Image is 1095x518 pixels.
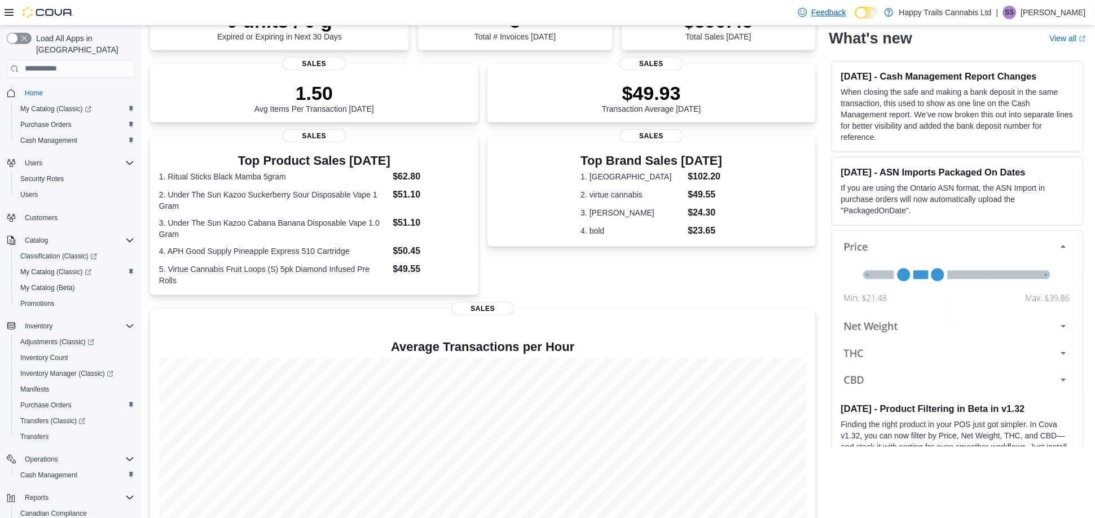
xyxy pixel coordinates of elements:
[11,413,139,429] a: Transfers (Classic)
[11,280,139,296] button: My Catalog (Beta)
[25,236,48,245] span: Catalog
[20,369,113,378] span: Inventory Manager (Classic)
[20,299,55,308] span: Promotions
[20,319,57,333] button: Inventory
[20,337,94,346] span: Adjustments (Classic)
[1003,6,1017,19] div: Sandy Sierra
[25,213,58,222] span: Customers
[20,174,64,183] span: Security Roles
[688,206,723,220] dd: $24.30
[159,217,389,240] dt: 3. Under The Sun Kazoo Cabana Banana Disposable Vape 1.0 Gram
[16,118,76,131] a: Purchase Orders
[841,403,1074,414] h3: [DATE] - Product Filtering in Beta in v1.32
[16,265,96,279] a: My Catalog (Classic)
[16,367,134,380] span: Inventory Manager (Classic)
[16,172,68,186] a: Security Roles
[16,172,134,186] span: Security Roles
[159,245,389,257] dt: 4. APH Good Supply Pineapple Express 510 Cartridge
[20,86,134,100] span: Home
[16,188,42,201] a: Users
[581,171,684,182] dt: 1. [GEOGRAPHIC_DATA]
[20,210,134,225] span: Customers
[20,120,72,129] span: Purchase Orders
[841,419,1074,475] p: Finding the right product in your POS just got simpler. In Cova v1.32, you can now filter by Pric...
[25,493,49,502] span: Reports
[254,82,374,113] div: Avg Items Per Transaction [DATE]
[16,249,134,263] span: Classification (Classic)
[1005,6,1014,19] span: SS
[11,429,139,445] button: Transfers
[11,366,139,381] a: Inventory Manager (Classic)
[11,296,139,311] button: Promotions
[16,468,82,482] a: Cash Management
[841,71,1074,82] h3: [DATE] - Cash Management Report Changes
[451,302,514,315] span: Sales
[2,155,139,171] button: Users
[16,414,90,428] a: Transfers (Classic)
[2,209,139,226] button: Customers
[16,430,53,444] a: Transfers
[996,6,999,19] p: |
[11,133,139,148] button: Cash Management
[16,468,134,482] span: Cash Management
[2,85,139,101] button: Home
[11,171,139,187] button: Security Roles
[25,455,58,464] span: Operations
[20,234,134,247] span: Catalog
[25,159,42,168] span: Users
[393,170,470,183] dd: $62.80
[20,471,77,480] span: Cash Management
[16,383,134,396] span: Manifests
[11,397,139,413] button: Purchase Orders
[20,401,72,410] span: Purchase Orders
[16,297,134,310] span: Promotions
[16,430,134,444] span: Transfers
[16,383,54,396] a: Manifests
[1079,36,1086,42] svg: External link
[581,189,684,200] dt: 2. virtue cannabis
[393,216,470,230] dd: $51.10
[899,6,992,19] p: Happy Trails Cannabis Ltd
[20,432,49,441] span: Transfers
[283,57,346,71] span: Sales
[159,189,389,212] dt: 2. Under The Sun Kazoo Suckerberry Sour Disposable Vape 1 Gram
[159,264,389,286] dt: 5. Virtue Cannabis Fruit Loops (S) 5pk Diamond Infused Pre Rolls
[20,86,47,100] a: Home
[20,491,53,504] button: Reports
[20,283,75,292] span: My Catalog (Beta)
[620,57,683,71] span: Sales
[20,104,91,113] span: My Catalog (Classic)
[32,33,134,55] span: Load All Apps in [GEOGRAPHIC_DATA]
[16,414,134,428] span: Transfers (Classic)
[11,350,139,366] button: Inventory Count
[11,334,139,350] a: Adjustments (Classic)
[2,318,139,334] button: Inventory
[602,82,701,104] p: $49.93
[20,491,134,504] span: Reports
[11,381,139,397] button: Manifests
[812,7,846,18] span: Feedback
[829,29,912,47] h2: What's new
[11,467,139,483] button: Cash Management
[25,322,52,331] span: Inventory
[794,1,851,24] a: Feedback
[841,166,1074,178] h3: [DATE] - ASN Imports Packaged On Dates
[16,134,82,147] a: Cash Management
[20,353,68,362] span: Inventory Count
[16,265,134,279] span: My Catalog (Classic)
[16,281,134,295] span: My Catalog (Beta)
[2,232,139,248] button: Catalog
[254,82,374,104] p: 1.50
[581,207,684,218] dt: 3. [PERSON_NAME]
[11,101,139,117] a: My Catalog (Classic)
[20,267,91,276] span: My Catalog (Classic)
[16,398,76,412] a: Purchase Orders
[20,453,63,466] button: Operations
[20,211,62,225] a: Customers
[16,249,102,263] a: Classification (Classic)
[16,335,134,349] span: Adjustments (Classic)
[16,102,96,116] a: My Catalog (Classic)
[16,188,134,201] span: Users
[20,156,134,170] span: Users
[11,248,139,264] a: Classification (Classic)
